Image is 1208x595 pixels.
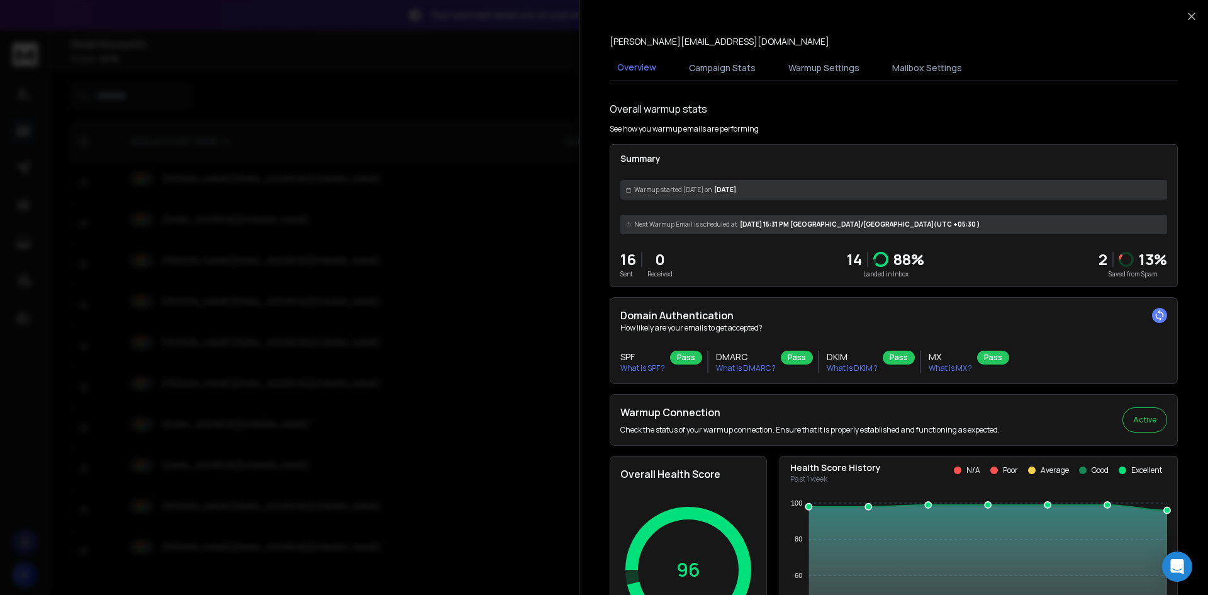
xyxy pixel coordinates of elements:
[795,572,802,579] tspan: 60
[1092,465,1109,475] p: Good
[620,152,1167,165] p: Summary
[790,462,881,474] p: Health Score History
[620,269,636,279] p: Sent
[1122,407,1167,433] button: Active
[847,269,924,279] p: Landed in Inbox
[1162,552,1192,582] div: Open Intercom Messenger
[977,351,1009,365] div: Pass
[620,215,1167,234] div: [DATE] 15:31 PM [GEOGRAPHIC_DATA]/[GEOGRAPHIC_DATA] (UTC +05:30 )
[790,474,881,484] p: Past 1 week
[716,363,776,373] p: What is DMARC ?
[716,351,776,363] h3: DMARC
[620,467,756,482] h2: Overall Health Score
[1041,465,1069,475] p: Average
[883,351,915,365] div: Pass
[647,269,673,279] p: Received
[827,351,878,363] h3: DKIM
[620,249,636,269] p: 16
[620,351,665,363] h3: SPF
[795,535,802,543] tspan: 80
[1003,465,1018,475] p: Poor
[1131,465,1162,475] p: Excellent
[885,54,970,82] button: Mailbox Settings
[620,425,1000,435] p: Check the status of your warmup connection. Ensure that it is properly established and functionin...
[781,351,813,365] div: Pass
[1099,249,1107,269] strong: 2
[620,180,1167,200] div: [DATE]
[634,220,737,229] span: Next Warmup Email is scheduled at
[676,558,700,581] p: 96
[610,35,829,48] p: [PERSON_NAME][EMAIL_ADDRESS][DOMAIN_NAME]
[610,124,759,134] p: See how you warmup emails are performing
[966,465,980,475] p: N/A
[791,499,802,507] tspan: 100
[610,101,707,116] h1: Overall warmup stats
[620,405,1000,420] h2: Warmup Connection
[1099,269,1167,279] p: Saved from Spam
[827,363,878,373] p: What is DKIM ?
[893,249,924,269] p: 88 %
[681,54,763,82] button: Campaign Stats
[1139,249,1167,269] p: 13 %
[620,363,665,373] p: What is SPF ?
[634,185,712,195] span: Warmup started [DATE] on
[610,54,664,82] button: Overview
[670,351,702,365] div: Pass
[847,249,862,269] p: 14
[647,249,673,269] p: 0
[929,363,972,373] p: What is MX ?
[929,351,972,363] h3: MX
[781,54,867,82] button: Warmup Settings
[620,308,1167,323] h2: Domain Authentication
[620,323,1167,333] p: How likely are your emails to get accepted?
